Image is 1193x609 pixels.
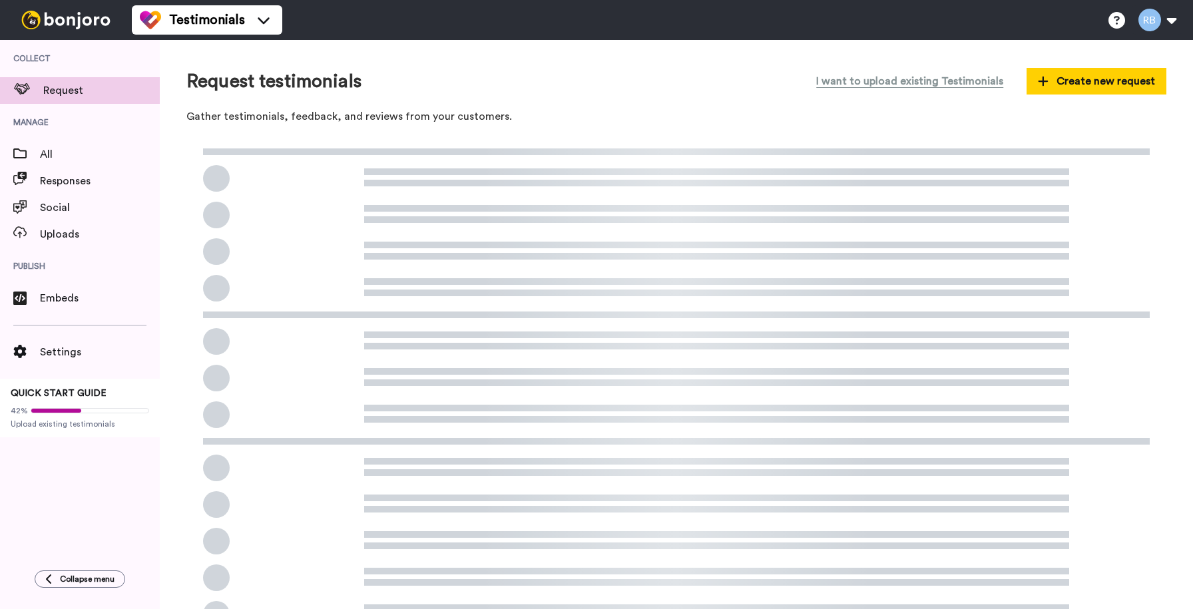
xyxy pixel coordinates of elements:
span: Embeds [40,290,160,306]
span: Upload existing testimonials [11,419,149,429]
span: Collapse menu [60,574,115,584]
span: Uploads [40,226,160,242]
span: QUICK START GUIDE [11,389,107,398]
span: All [40,146,160,162]
span: Request [43,83,160,99]
h1: Request testimonials [186,71,361,92]
span: Responses [40,173,160,189]
span: Social [40,200,160,216]
button: Create new request [1027,68,1166,95]
button: I want to upload existing Testimonials [806,67,1013,96]
span: Create new request [1038,73,1155,89]
span: I want to upload existing Testimonials [816,73,1003,89]
img: bj-logo-header-white.svg [16,11,116,29]
p: Gather testimonials, feedback, and reviews from your customers. [186,109,1166,124]
span: 42% [11,405,28,416]
span: Settings [40,344,160,360]
img: tm-color.svg [140,9,161,31]
span: Testimonials [169,11,245,29]
button: Collapse menu [35,570,125,588]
